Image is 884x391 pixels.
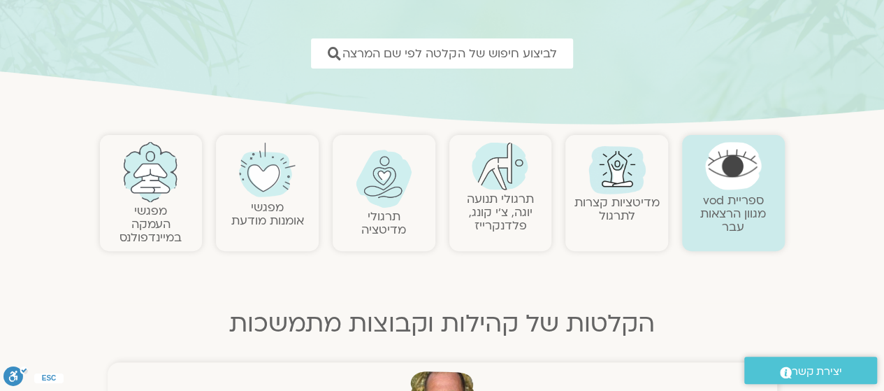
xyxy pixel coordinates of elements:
span: לביצוע חיפוש של הקלטה לפי שם המרצה [342,47,556,60]
a: תרגולימדיטציה [361,208,406,238]
a: מדיטציות קצרות לתרגול [574,194,660,224]
a: יצירת קשר [744,357,877,384]
a: מפגשיאומנות מודעת [231,199,304,229]
h2: הקלטות של קהילות וקבוצות מתמשכות [100,310,785,338]
a: תרגולי תנועהיוגה, צ׳י קונג, פלדנקרייז [467,191,534,234]
a: ספריית vodמגוון הרצאות עבר [700,192,766,235]
span: יצירת קשר [792,362,842,381]
a: מפגשיהעמקה במיינדפולנס [119,203,182,246]
a: לביצוע חיפוש של הקלטה לפי שם המרצה [311,38,573,69]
